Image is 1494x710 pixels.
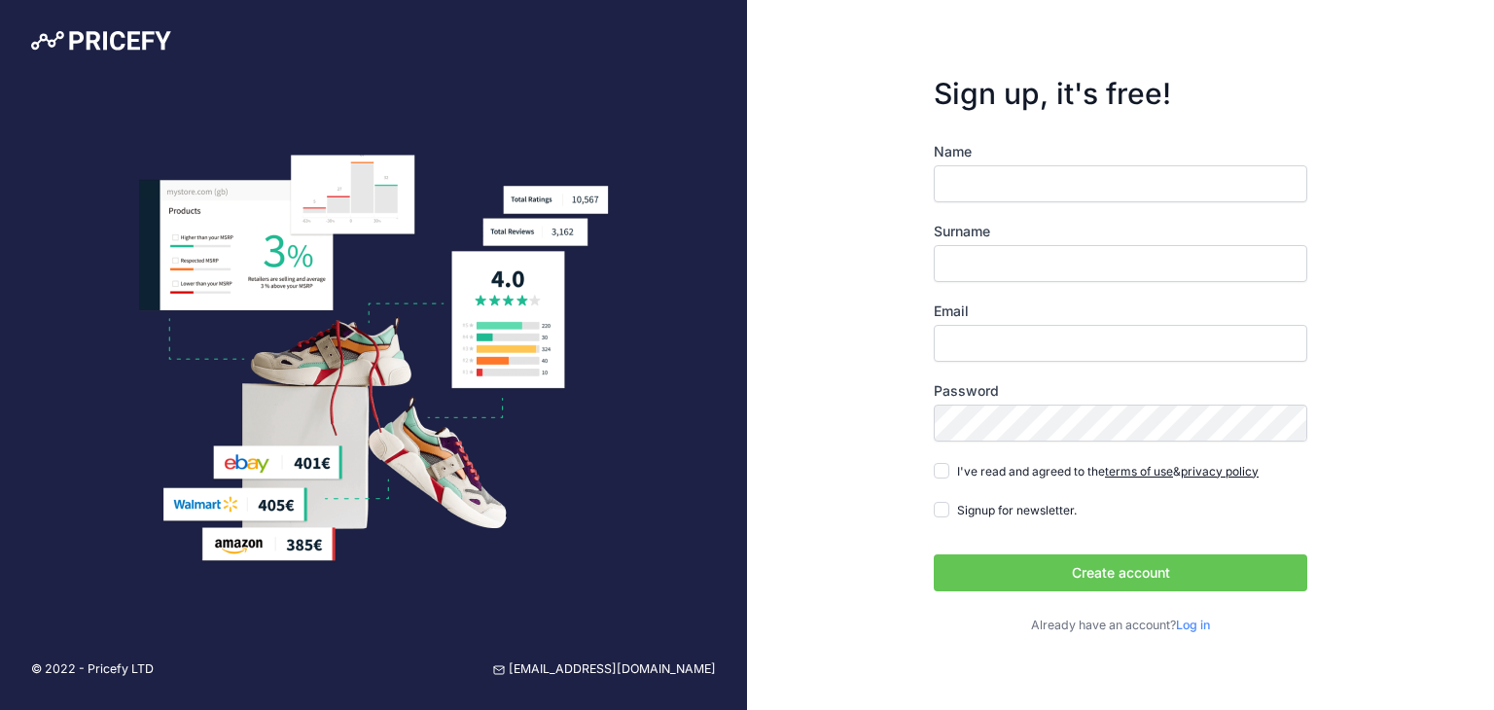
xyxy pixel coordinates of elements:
span: Signup for newsletter. [957,503,1077,517]
a: Log in [1176,618,1210,632]
a: [EMAIL_ADDRESS][DOMAIN_NAME] [493,660,716,679]
h3: Sign up, it's free! [934,76,1307,111]
img: Pricefy [31,31,171,51]
p: Already have an account? [934,617,1307,635]
a: terms of use [1105,464,1173,479]
label: Email [934,302,1307,321]
label: Password [934,381,1307,401]
a: privacy policy [1181,464,1259,479]
button: Create account [934,554,1307,591]
label: Surname [934,222,1307,241]
span: I've read and agreed to the & [957,464,1259,479]
label: Name [934,142,1307,161]
p: © 2022 - Pricefy LTD [31,660,154,679]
